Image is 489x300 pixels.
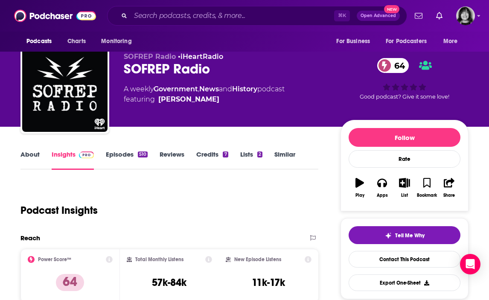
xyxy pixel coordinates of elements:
[456,6,475,25] img: User Profile
[274,150,295,170] a: Similar
[386,58,409,73] span: 64
[232,85,257,93] a: History
[178,52,223,61] span: •
[349,226,460,244] button: tell me why sparkleTell Me Why
[135,256,183,262] h2: Total Monthly Listens
[349,150,460,168] div: Rate
[456,6,475,25] button: Show profile menu
[377,58,409,73] a: 64
[349,251,460,268] a: Contact This Podcast
[20,33,63,50] button: open menu
[101,35,131,47] span: Monitoring
[158,94,219,105] a: Jack Murphy
[393,172,416,203] button: List
[180,52,223,61] a: iHeartRadio
[124,52,176,61] span: SOFREP Radio
[196,150,228,170] a: Credits7
[38,256,71,262] h2: Power Score™
[257,151,262,157] div: 2
[417,193,437,198] div: Bookmark
[199,85,219,93] a: News
[411,9,426,23] a: Show notifications dropdown
[355,193,364,198] div: Play
[62,33,91,50] a: Charts
[360,93,449,100] span: Good podcast? Give it some love!
[240,150,262,170] a: Lists2
[456,6,475,25] span: Logged in as parkdalepublicity1
[79,151,94,158] img: Podchaser Pro
[219,85,232,93] span: and
[138,151,148,157] div: 510
[341,52,469,105] div: 64Good podcast? Give it some love!
[433,9,446,23] a: Show notifications dropdown
[131,9,334,23] input: Search podcasts, credits, & more...
[252,276,285,289] h3: 11k-17k
[52,150,94,170] a: InsightsPodchaser Pro
[349,128,460,147] button: Follow
[349,274,460,291] button: Export One-Sheet
[14,8,96,24] img: Podchaser - Follow, Share and Rate Podcasts
[437,33,469,50] button: open menu
[160,150,184,170] a: Reviews
[152,276,186,289] h3: 57k-84k
[154,85,198,93] a: Government
[334,10,350,21] span: ⌘ K
[401,193,408,198] div: List
[234,256,281,262] h2: New Episode Listens
[349,172,371,203] button: Play
[198,85,199,93] span: ,
[395,232,425,239] span: Tell Me Why
[460,254,480,274] div: Open Intercom Messenger
[386,35,427,47] span: For Podcasters
[67,35,86,47] span: Charts
[371,172,393,203] button: Apps
[106,150,148,170] a: Episodes510
[330,33,381,50] button: open menu
[384,5,399,13] span: New
[22,47,108,132] img: SOFREP Radio
[336,35,370,47] span: For Business
[20,150,40,170] a: About
[56,274,84,291] p: 64
[357,11,400,21] button: Open AdvancedNew
[443,193,455,198] div: Share
[416,172,438,203] button: Bookmark
[20,234,40,242] h2: Reach
[26,35,52,47] span: Podcasts
[107,6,407,26] div: Search podcasts, credits, & more...
[443,35,458,47] span: More
[20,204,98,217] h1: Podcast Insights
[380,33,439,50] button: open menu
[377,193,388,198] div: Apps
[223,151,228,157] div: 7
[95,33,143,50] button: open menu
[124,94,285,105] span: featuring
[385,232,392,239] img: tell me why sparkle
[124,84,285,105] div: A weekly podcast
[361,14,396,18] span: Open Advanced
[438,172,460,203] button: Share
